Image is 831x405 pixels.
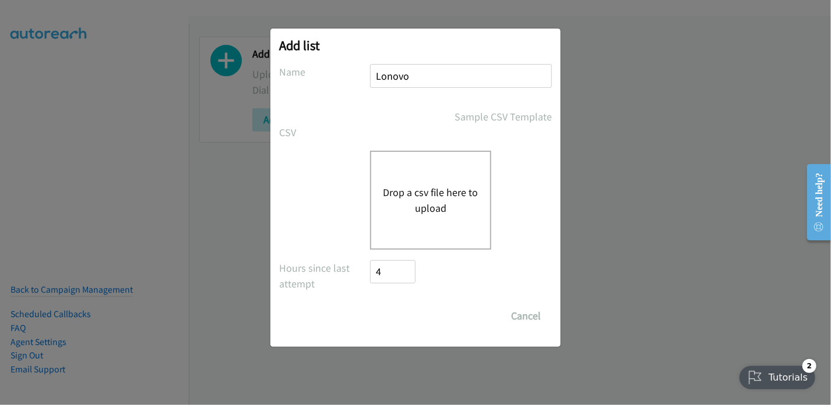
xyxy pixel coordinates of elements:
[279,125,370,140] label: CSV
[455,109,552,125] a: Sample CSV Template
[500,304,552,328] button: Cancel
[383,184,478,216] button: Drop a csv file here to upload
[279,260,370,292] label: Hours since last attempt
[279,37,552,54] h2: Add list
[279,64,370,80] label: Name
[733,354,822,396] iframe: Checklist
[798,156,831,248] iframe: Resource Center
